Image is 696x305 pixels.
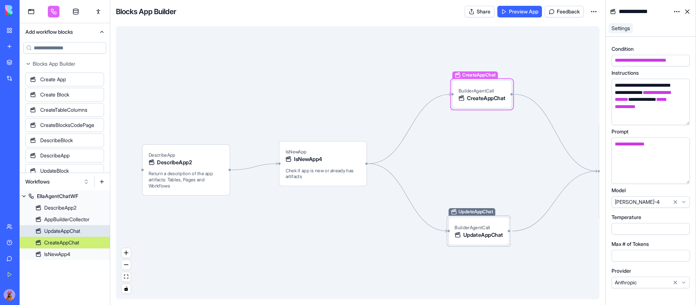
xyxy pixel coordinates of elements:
button: Feedback [545,6,584,17]
a: CreateAppChat [20,237,110,248]
button: Add workflow blocks [20,23,110,41]
span: CreateAppChat [467,94,506,102]
div: DescribeAppDescribeApp2Return a description of the app artifacts: Tables, Pages and Workflows [142,144,230,195]
div: IsNewApp4 [44,251,70,258]
div: CreateTableColumns [25,103,104,117]
img: logo [5,5,50,15]
a: EllaAgentChatWF [20,190,110,202]
label: Condition [612,45,634,53]
span: Settings [612,25,630,31]
span: DescribeApp [149,152,175,158]
div: UpdateAppChatBuilderAgentCallUpdateAppChat [448,217,509,245]
span: UpdateAppChat [463,231,503,239]
span: IsNewApp4 [294,155,322,163]
button: Blocks App Builder [20,58,110,70]
label: Temperature [612,214,641,221]
label: Instructions [612,69,639,77]
div: UpdateBlock [25,164,104,178]
g: Edge from 683f3dcd66a79edc5275c665 to 68381a98ccd72a4a92ee6c8f [231,164,278,170]
div: CreateBlocksCodePage [25,118,104,132]
label: Max # of Tokens [612,240,649,248]
div: DescribeBlock [25,133,104,147]
span: Return a description of the app artifacts: Tables, Pages and Workflows [149,171,224,189]
label: Prompt [612,128,629,135]
label: Provider [612,267,631,275]
div: AppBuilderCollector [44,216,90,223]
a: Preview App [497,6,542,17]
a: IsNewApp4 [20,248,110,260]
button: toggle interactivity [121,284,131,294]
a: AppBuilderCollector [20,214,110,225]
button: fit view [121,272,131,282]
h4: Blocks App Builder [116,7,176,17]
button: Share [465,6,494,17]
span: BuilderAgentCall [455,224,490,230]
g: Edge from 68381abc54330af7a1655454 to 68381ac5fffc56927b32ccff [512,171,598,231]
div: UpdateAppChat [44,227,80,235]
div: CreateAppChat [44,239,79,246]
button: zoom out [121,260,131,270]
a: UpdateAppChat [20,225,110,237]
g: Edge from 68381a98ccd72a4a92ee6c8f to 68381abc54330af7a1655454 [368,164,447,231]
div: CreateAppChatBuilderAgentCallCreateAppChat [452,80,512,108]
div: Create Block [25,88,104,102]
a: DescribeApp2 [20,202,110,214]
g: Edge from 68381aacccd72a4a92ee74fc to 68381ac5fffc56927b32ccff [514,94,597,171]
button: zoom in [121,248,131,258]
button: Workflows [22,176,93,187]
div: DescribeApp [25,149,104,162]
div: EllaAgentChatWF [37,193,78,200]
span: BuilderAgentCall [459,88,494,94]
div: IsNewAppIsNewApp4Chek if app is new or already has artifacts [279,141,367,186]
div: DescribeApp2 [44,204,76,211]
div: Create App [25,73,104,86]
a: Settings [609,23,633,33]
img: Kuku_Large_sla5px.png [4,289,15,301]
span: DescribeApp2 [157,158,192,166]
span: IsNewApp [286,149,307,154]
label: Model [612,187,626,194]
g: Edge from 68381a98ccd72a4a92ee6c8f to 68381aacccd72a4a92ee74fc [368,94,451,164]
span: Chek if app is new or already has artifacts [286,168,361,180]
